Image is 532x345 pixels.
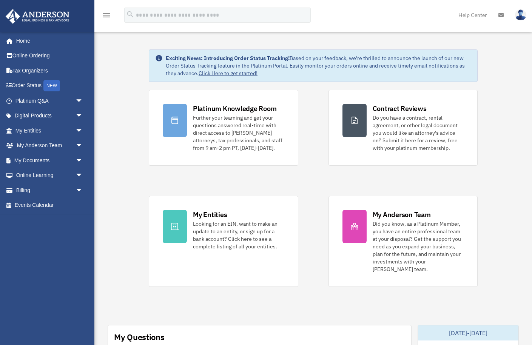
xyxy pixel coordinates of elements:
img: Anderson Advisors Platinum Portal [3,9,72,24]
span: arrow_drop_down [76,93,91,109]
div: My Anderson Team [373,210,431,219]
a: Platinum Q&Aarrow_drop_down [5,93,94,108]
i: menu [102,11,111,20]
a: My Anderson Teamarrow_drop_down [5,138,94,153]
div: Based on your feedback, we're thrilled to announce the launch of our new Order Status Tracking fe... [166,54,471,77]
a: menu [102,13,111,20]
a: Billingarrow_drop_down [5,183,94,198]
a: Digital Productsarrow_drop_down [5,108,94,123]
div: Looking for an EIN, want to make an update to an entity, or sign up for a bank account? Click her... [193,220,284,250]
div: Do you have a contract, rental agreement, or other legal document you would like an attorney's ad... [373,114,464,152]
strong: Exciting News: Introducing Order Status Tracking! [166,55,290,62]
a: Contract Reviews Do you have a contract, rental agreement, or other legal document you would like... [328,90,478,166]
a: Online Learningarrow_drop_down [5,168,94,183]
a: Platinum Knowledge Room Further your learning and get your questions answered real-time with dire... [149,90,298,166]
a: My Documentsarrow_drop_down [5,153,94,168]
a: Events Calendar [5,198,94,213]
i: search [126,10,134,18]
a: My Entities Looking for an EIN, want to make an update to an entity, or sign up for a bank accoun... [149,196,298,287]
a: Click Here to get started! [199,70,258,77]
img: User Pic [515,9,526,20]
a: My Entitiesarrow_drop_down [5,123,94,138]
a: Tax Organizers [5,63,94,78]
span: arrow_drop_down [76,108,91,124]
span: arrow_drop_down [76,168,91,183]
div: Platinum Knowledge Room [193,104,277,113]
div: [DATE]-[DATE] [418,325,518,340]
div: Did you know, as a Platinum Member, you have an entire professional team at your disposal? Get th... [373,220,464,273]
span: arrow_drop_down [76,153,91,168]
span: arrow_drop_down [76,123,91,139]
span: arrow_drop_down [76,138,91,154]
div: Contract Reviews [373,104,427,113]
a: Home [5,33,91,48]
div: My Questions [114,331,165,343]
a: Order StatusNEW [5,78,94,94]
div: My Entities [193,210,227,219]
a: Online Ordering [5,48,94,63]
div: NEW [43,80,60,91]
a: My Anderson Team Did you know, as a Platinum Member, you have an entire professional team at your... [328,196,478,287]
span: arrow_drop_down [76,183,91,198]
div: Further your learning and get your questions answered real-time with direct access to [PERSON_NAM... [193,114,284,152]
